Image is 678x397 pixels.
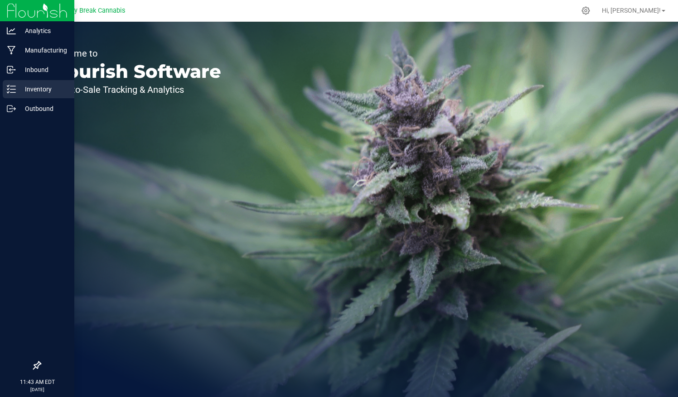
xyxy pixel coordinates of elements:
inline-svg: Analytics [7,26,16,35]
p: Flourish Software [49,62,221,81]
p: Manufacturing [16,45,70,56]
inline-svg: Inbound [7,65,16,74]
span: Lucky Break Cannabis [60,7,125,14]
p: Seed-to-Sale Tracking & Analytics [49,85,221,94]
p: Outbound [16,103,70,114]
p: Inbound [16,64,70,75]
p: [DATE] [4,386,70,393]
div: Manage settings [580,6,591,15]
inline-svg: Manufacturing [7,46,16,55]
p: Analytics [16,25,70,36]
span: Hi, [PERSON_NAME]! [602,7,661,14]
inline-svg: Outbound [7,104,16,113]
inline-svg: Inventory [7,85,16,94]
p: Inventory [16,84,70,95]
p: Welcome to [49,49,221,58]
p: 11:43 AM EDT [4,378,70,386]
